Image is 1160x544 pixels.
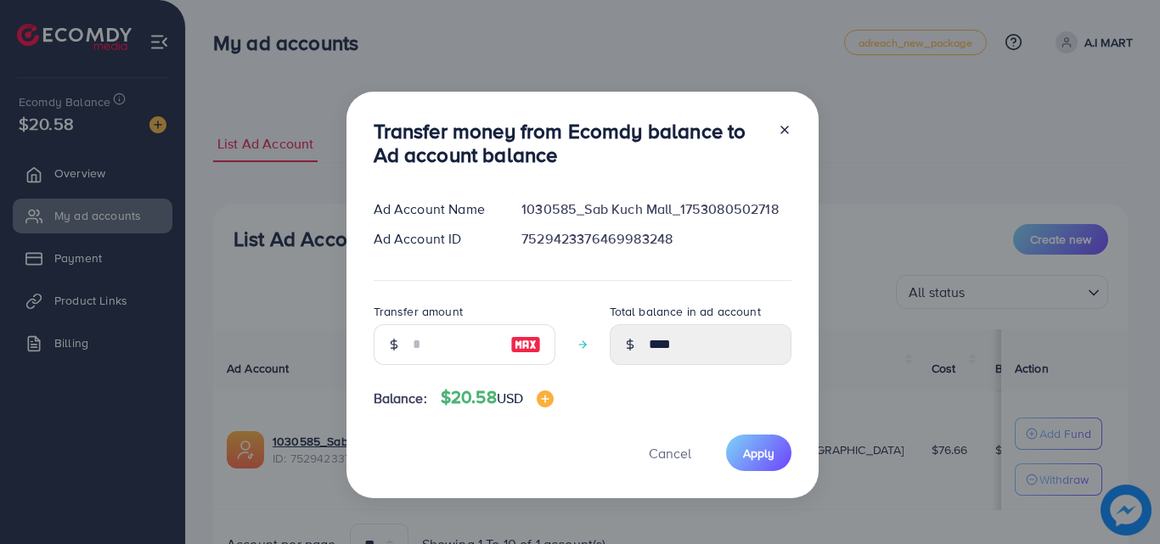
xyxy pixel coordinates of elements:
img: image [537,390,554,407]
div: 1030585_Sab Kuch Mall_1753080502718 [508,199,804,219]
span: USD [497,389,523,407]
label: Total balance in ad account [610,303,761,320]
h3: Transfer money from Ecomdy balance to Ad account balance [374,119,764,168]
span: Balance: [374,389,427,408]
button: Apply [726,435,791,471]
div: 7529423376469983248 [508,229,804,249]
div: Ad Account ID [360,229,509,249]
h4: $20.58 [441,387,554,408]
div: Ad Account Name [360,199,509,219]
span: Cancel [649,444,691,463]
label: Transfer amount [374,303,463,320]
button: Cancel [628,435,712,471]
span: Apply [743,445,774,462]
img: image [510,334,541,355]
